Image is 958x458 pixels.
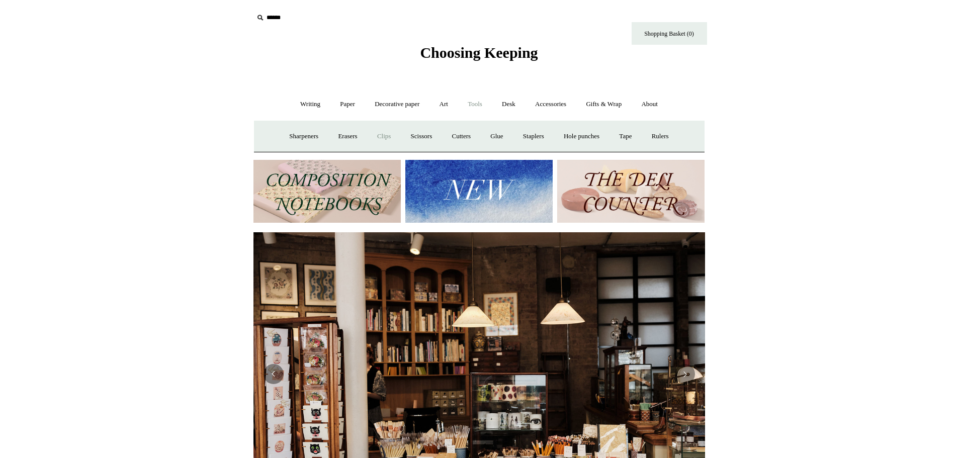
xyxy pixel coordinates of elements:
img: 202302 Composition ledgers.jpg__PID:69722ee6-fa44-49dd-a067-31375e5d54ec [253,160,401,223]
a: Art [430,91,457,118]
img: New.jpg__PID:f73bdf93-380a-4a35-bcfe-7823039498e1 [405,160,553,223]
a: Hole punches [555,123,608,150]
a: Paper [331,91,364,118]
a: Erasers [329,123,366,150]
a: Clips [368,123,400,150]
a: Accessories [526,91,575,118]
button: Previous [264,364,284,384]
a: Staplers [514,123,553,150]
img: The Deli Counter [557,160,705,223]
a: Glue [481,123,512,150]
a: Rulers [643,123,678,150]
a: Writing [291,91,329,118]
a: Tape [610,123,641,150]
a: Decorative paper [366,91,428,118]
a: Scissors [402,123,442,150]
a: Shopping Basket (0) [632,22,707,45]
a: About [632,91,667,118]
a: Tools [459,91,491,118]
a: Desk [493,91,525,118]
a: Gifts & Wrap [577,91,631,118]
button: Next [675,364,695,384]
a: Sharpeners [280,123,327,150]
span: Choosing Keeping [420,44,538,61]
a: Cutters [443,123,480,150]
a: Choosing Keeping [420,52,538,59]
